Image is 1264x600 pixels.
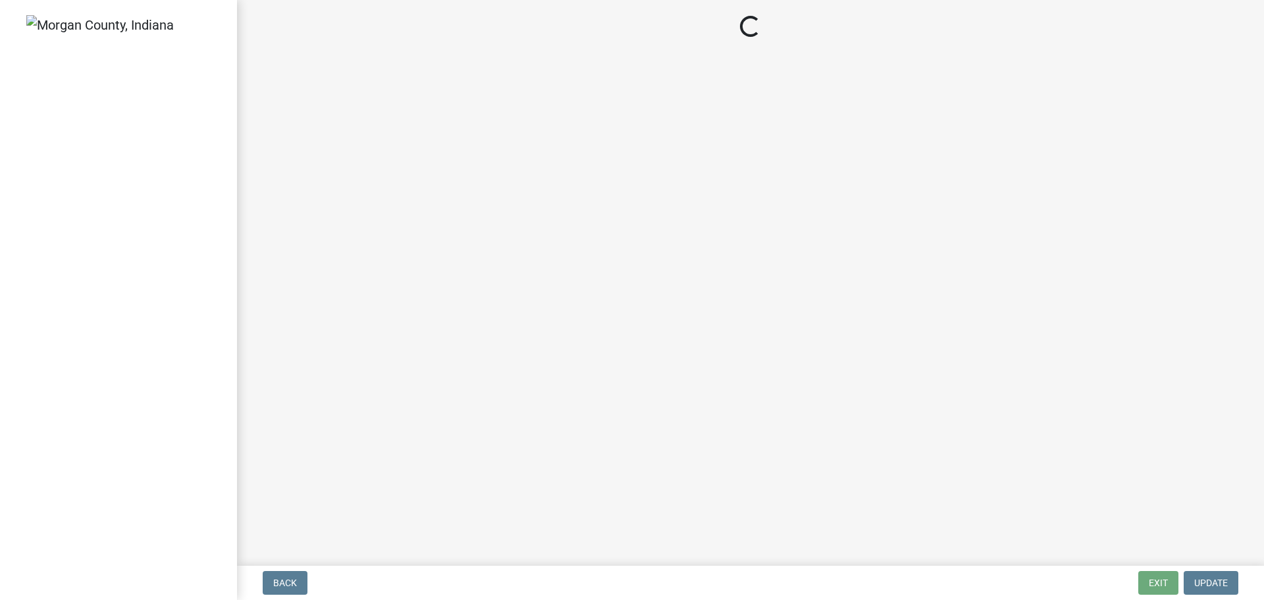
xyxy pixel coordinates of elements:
[273,578,297,588] span: Back
[1194,578,1228,588] span: Update
[263,571,307,595] button: Back
[1184,571,1238,595] button: Update
[26,15,174,35] img: Morgan County, Indiana
[1138,571,1178,595] button: Exit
